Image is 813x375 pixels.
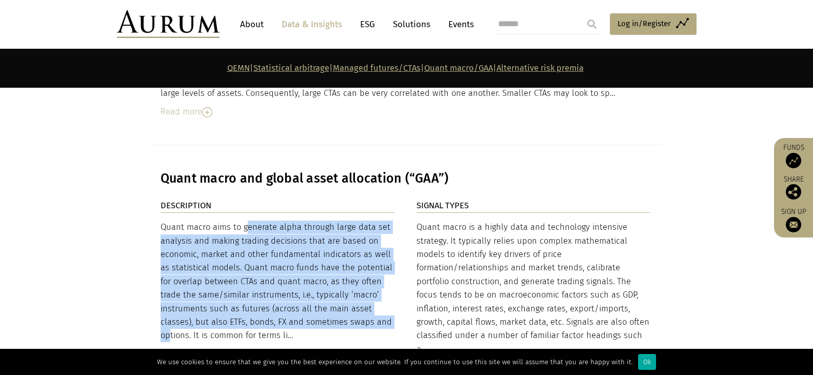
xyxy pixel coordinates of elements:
a: Statistical arbitrage [253,63,329,73]
a: About [235,15,269,34]
a: Data & Insights [276,15,347,34]
a: QEMN [227,63,250,73]
strong: | | | | [227,63,584,73]
strong: SIGNAL TYPES [417,201,469,210]
a: Alternative risk premia [497,63,584,73]
a: Log in/Register [610,13,697,35]
div: Quant macro aims to generate alpha through large data set analysis and making trading decisions t... [161,221,394,343]
div: Ok [638,354,656,370]
a: Quant macro/GAA [424,63,493,73]
a: Events [443,15,474,34]
a: ESG [355,15,380,34]
img: Sign up to our newsletter [786,217,801,232]
div: Share [779,176,808,200]
img: Aurum [117,10,220,38]
strong: DESCRIPTION [161,201,211,210]
a: Managed futures/CTAs [333,63,421,73]
img: Share this post [786,184,801,200]
div: Read more [161,348,394,361]
h3: Quant macro and global asset allocation (“GAA”) [161,171,650,186]
a: Funds [779,143,808,168]
div: Read more [161,105,650,119]
a: Sign up [779,207,808,232]
span: Log in/Register [618,17,671,30]
img: Read More [202,107,212,117]
div: Quant macro is a highly data and technology intensive strategy. It typically relies upon complex ... [417,221,650,356]
a: Solutions [388,15,435,34]
img: Access Funds [786,153,801,168]
input: Submit [582,14,602,34]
